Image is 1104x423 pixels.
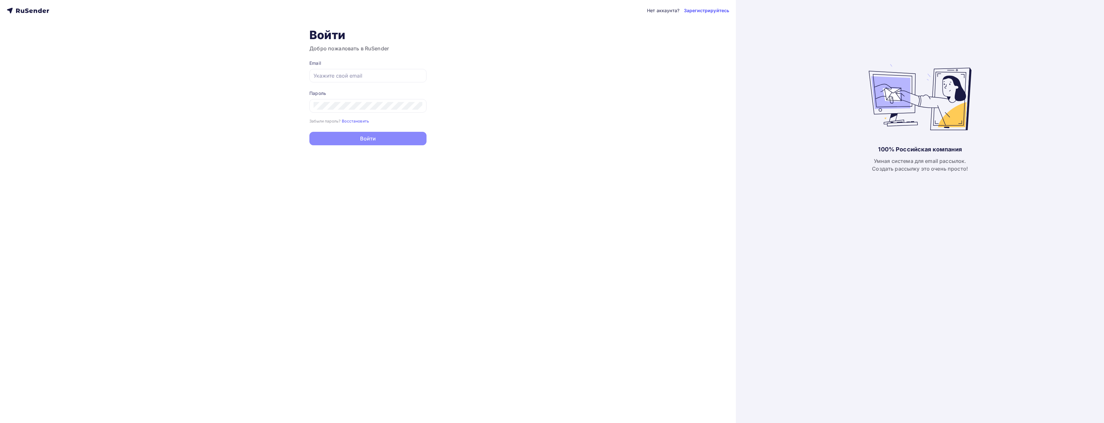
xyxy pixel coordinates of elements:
[342,119,369,123] small: Восстановить
[309,45,427,52] h3: Добро пожаловать в RuSender
[309,90,427,97] div: Пароль
[684,7,729,14] a: Зарегистрируйтесь
[872,157,968,173] div: Умная система для email рассылок. Создать рассылку это очень просто!
[309,132,427,145] button: Войти
[309,28,427,42] h1: Войти
[342,118,369,123] a: Восстановить
[314,72,422,80] input: Укажите свой email
[647,7,679,14] div: Нет аккаунта?
[309,119,341,123] small: Забыли пароль?
[878,146,962,153] div: 100% Российская компания
[309,60,427,66] div: Email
